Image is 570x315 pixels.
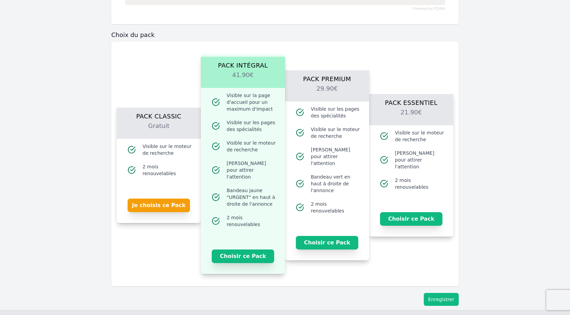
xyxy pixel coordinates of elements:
h3: Choix du pack [111,31,459,39]
button: Choisir ce Pack [296,236,358,249]
span: Bandeau vert en haut à droite de l'annonce [311,173,361,194]
span: 2 mois renouvelables [142,163,193,177]
h2: 29.90€ [293,84,361,101]
span: Visible sur le moteur de recherche [227,140,277,153]
h2: 21.90€ [377,108,445,125]
button: Choisir ce Pack [212,249,274,263]
button: Choisir ce Pack [380,212,442,226]
button: Enregistrer [424,293,459,306]
span: Bandeau jaune "URGENT" en haut à droite de l'annonce [227,187,277,207]
h1: Pack Essentiel [377,94,445,108]
span: 2 mois renouvelables [395,177,445,190]
button: Je choisis ce Pack [128,199,190,212]
span: Visible sur le moteur de recherche [311,126,361,140]
span: Visible sur les pages des spécialités [311,106,361,119]
span: Visible sur la page d'accueil pour un maximum d'impact [227,92,277,112]
span: Visible sur les pages des spécialités [227,119,277,133]
span: [PERSON_NAME] pour attirer l'attention [311,146,361,167]
h1: Pack Classic [125,108,193,121]
h1: Pack Intégral [209,57,277,70]
span: Visible sur le moteur de recherche [395,129,445,143]
h2: Gratuit [125,121,193,139]
a: Powered by PQINA [413,7,445,10]
h2: 41.90€ [209,70,277,88]
span: [PERSON_NAME] pour attirer l'attention [395,150,445,170]
span: 2 mois renouvelables [311,201,361,214]
span: Visible sur le moteur de recherche [142,143,193,156]
span: 2 mois renouvelables [227,214,277,228]
span: [PERSON_NAME] pour attirer l'attention [227,160,277,180]
h1: Pack Premium [293,70,361,84]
